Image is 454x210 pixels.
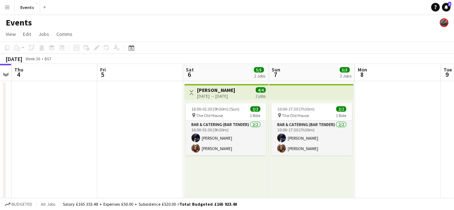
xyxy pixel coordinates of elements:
div: Salary £165 353.48 + Expenses £50.00 + Subsistence £520.00 = [63,201,237,207]
a: Jobs [36,29,52,39]
span: 3 [448,2,451,6]
span: Edit [23,31,31,37]
a: Edit [20,29,34,39]
div: BST [45,56,52,61]
button: Events [15,0,40,14]
span: Budgeted [11,202,32,207]
span: Total Budgeted £165 923.48 [179,201,237,207]
a: View [3,29,19,39]
app-user-avatar: Dom Roche [440,18,448,27]
span: Comms [56,31,72,37]
a: Comms [53,29,75,39]
button: Budgeted [4,200,33,208]
a: 3 [442,3,450,11]
span: Jobs [38,31,49,37]
div: [DATE] [6,55,22,62]
span: Week 36 [24,56,42,61]
span: View [6,31,16,37]
span: All jobs [39,201,57,207]
h1: Events [6,17,32,28]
